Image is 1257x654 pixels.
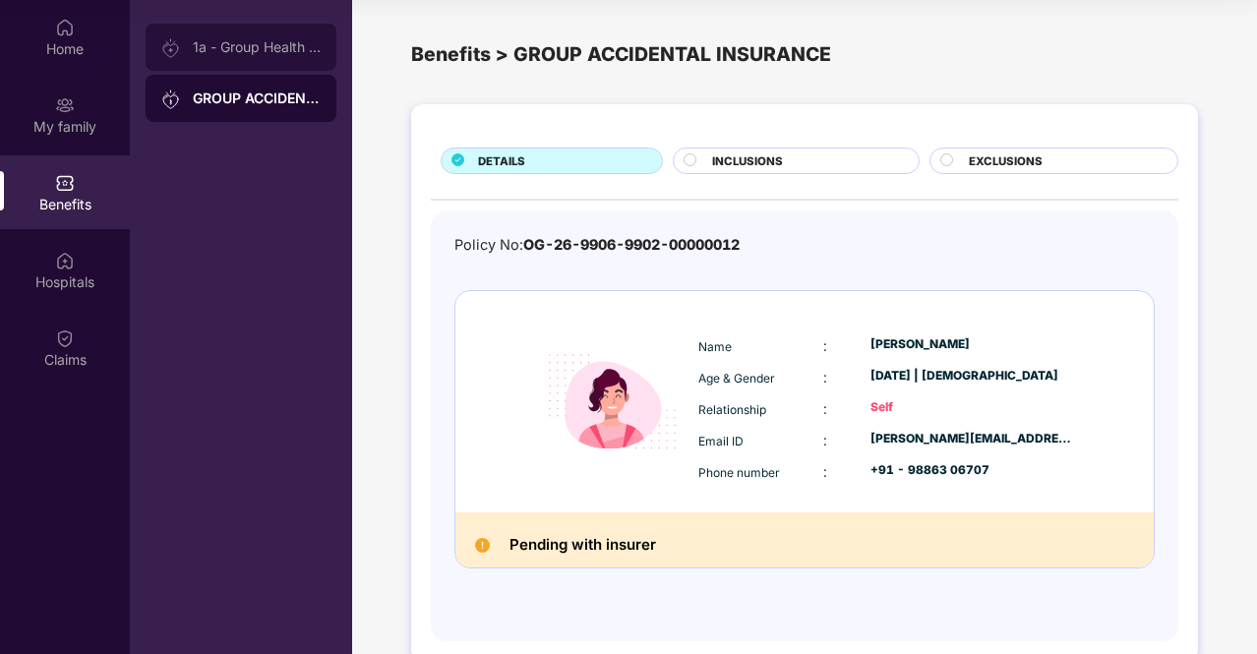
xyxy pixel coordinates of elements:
span: EXCLUSIONS [969,152,1043,170]
img: svg+xml;base64,PHN2ZyBpZD0iSG9zcGl0YWxzIiB4bWxucz0iaHR0cDovL3d3dy53My5vcmcvMjAwMC9zdmciIHdpZHRoPS... [55,251,75,270]
span: : [823,463,827,480]
span: Age & Gender [698,371,775,386]
span: INCLUSIONS [712,152,783,170]
img: Pending [475,538,490,553]
h2: Pending with insurer [509,532,656,558]
div: [PERSON_NAME] [870,335,1073,354]
div: [PERSON_NAME][EMAIL_ADDRESS][DOMAIN_NAME] [870,430,1073,448]
img: icon [531,321,693,483]
span: Email ID [698,434,744,448]
span: : [823,337,827,354]
img: svg+xml;base64,PHN2ZyBpZD0iQ2xhaW0iIHhtbG5zPSJodHRwOi8vd3d3LnczLm9yZy8yMDAwL3N2ZyIgd2lkdGg9IjIwIi... [55,328,75,348]
img: svg+xml;base64,PHN2ZyB3aWR0aD0iMjAiIGhlaWdodD0iMjAiIHZpZXdCb3g9IjAgMCAyMCAyMCIgZmlsbD0ibm9uZSIgeG... [55,95,75,115]
span: DETAILS [478,152,525,170]
img: svg+xml;base64,PHN2ZyB3aWR0aD0iMjAiIGhlaWdodD0iMjAiIHZpZXdCb3g9IjAgMCAyMCAyMCIgZmlsbD0ibm9uZSIgeG... [161,38,181,58]
div: Self [870,398,1073,417]
span: Name [698,339,732,354]
div: Benefits > GROUP ACCIDENTAL INSURANCE [411,39,1198,70]
span: Relationship [698,402,766,417]
div: 1a - Group Health Insurance [193,39,321,55]
div: +91 - 98863 06707 [870,461,1073,480]
img: svg+xml;base64,PHN2ZyBpZD0iQmVuZWZpdHMiIHhtbG5zPSJodHRwOi8vd3d3LnczLm9yZy8yMDAwL3N2ZyIgd2lkdGg9Ij... [55,173,75,193]
span: : [823,400,827,417]
img: svg+xml;base64,PHN2ZyBpZD0iSG9tZSIgeG1sbnM9Imh0dHA6Ly93d3cudzMub3JnLzIwMDAvc3ZnIiB3aWR0aD0iMjAiIG... [55,18,75,37]
img: svg+xml;base64,PHN2ZyB3aWR0aD0iMjAiIGhlaWdodD0iMjAiIHZpZXdCb3g9IjAgMCAyMCAyMCIgZmlsbD0ibm9uZSIgeG... [161,89,181,109]
div: [DATE] | [DEMOGRAPHIC_DATA] [870,367,1073,386]
span: Phone number [698,465,780,480]
span: : [823,369,827,386]
div: Policy No: [454,234,740,257]
span: : [823,432,827,448]
div: GROUP ACCIDENTAL INSURANCE [193,89,321,108]
span: OG-26-9906-9902-00000012 [523,236,740,253]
